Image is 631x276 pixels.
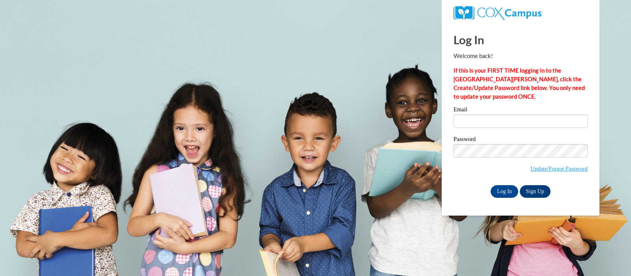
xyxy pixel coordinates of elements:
[520,185,551,198] a: Sign Up
[454,9,541,16] a: COX Campus
[530,165,588,172] a: Update/Forgot Password
[454,107,588,115] label: Email
[454,136,588,144] label: Password
[454,6,541,20] img: COX Campus
[454,52,588,60] p: Welcome back!
[454,32,588,48] h1: Log In
[491,185,518,198] input: Log In
[454,67,585,100] strong: If this is your FIRST TIME logging in to the [GEOGRAPHIC_DATA][PERSON_NAME], click the Create/Upd...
